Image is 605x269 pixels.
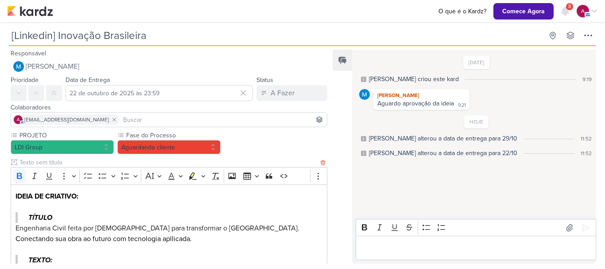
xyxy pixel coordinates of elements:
label: Responsável [11,50,46,57]
span: [EMAIL_ADDRESS][DOMAIN_NAME] [24,116,109,124]
img: kardz.app [7,6,53,16]
input: Select a date [66,85,253,101]
div: 9:21 [458,102,466,109]
div: 11:52 [581,135,592,143]
div: A Fazer [271,88,295,98]
div: MARIANA criou este kard [369,74,459,84]
div: Este log é visível à todos no kard [361,151,366,156]
span: [PERSON_NAME] [26,61,79,72]
div: Editor toolbar [356,219,596,236]
div: Editor editing area: main [356,236,596,260]
strong: IDEIA DE CRIATIVO: [16,192,78,201]
p: a [17,118,19,122]
div: aline.ferraz@ldigroup.com.br [14,115,23,124]
span: 8 [568,3,571,10]
div: Editor toolbar [11,167,327,184]
p: Conectando sua obra ao futuro com tecnologia apllicada. [16,234,323,244]
label: Status [256,76,273,84]
div: MARIANA alterou a data de entrega para 22/10 [369,148,517,158]
label: Fase do Processo [125,131,221,140]
div: Este log é visível à todos no kard [361,136,366,141]
img: MARIANA MIRANDA [359,89,370,100]
div: 11:52 [581,149,592,157]
button: A Fazer [256,85,327,101]
input: Texto sem título [18,158,318,167]
div: 9:19 [582,75,592,83]
label: PROJETO [19,131,114,140]
input: Buscar [121,114,325,125]
div: Colaboradores [11,103,327,112]
img: MARIANA MIRANDA [13,61,24,72]
div: Este log é visível à todos no kard [361,77,366,82]
div: [PERSON_NAME] [375,91,468,100]
label: Data de Entrega [66,76,110,84]
span: Engenharia Civil feita por [DEMOGRAPHIC_DATA] para transformar o [GEOGRAPHIC_DATA]. [16,224,299,233]
strong: TEXTO: [28,256,52,265]
a: O que é o Kardz? [435,7,490,16]
button: Comece Agora [493,3,554,19]
input: Kard Sem Título [9,27,543,43]
div: aline.ferraz@ldigroup.com.br [577,5,589,17]
button: LDI Group [11,140,114,154]
button: [PERSON_NAME] [11,58,327,74]
p: a [581,7,585,15]
div: MARIANA alterou a data de entrega para 29/10 [369,134,517,143]
div: Aguardo aprovação da ideia [377,100,454,107]
label: Prioridade [11,76,39,84]
button: Aguardando cliente [117,140,221,154]
strong: TÍTULO [28,213,52,222]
